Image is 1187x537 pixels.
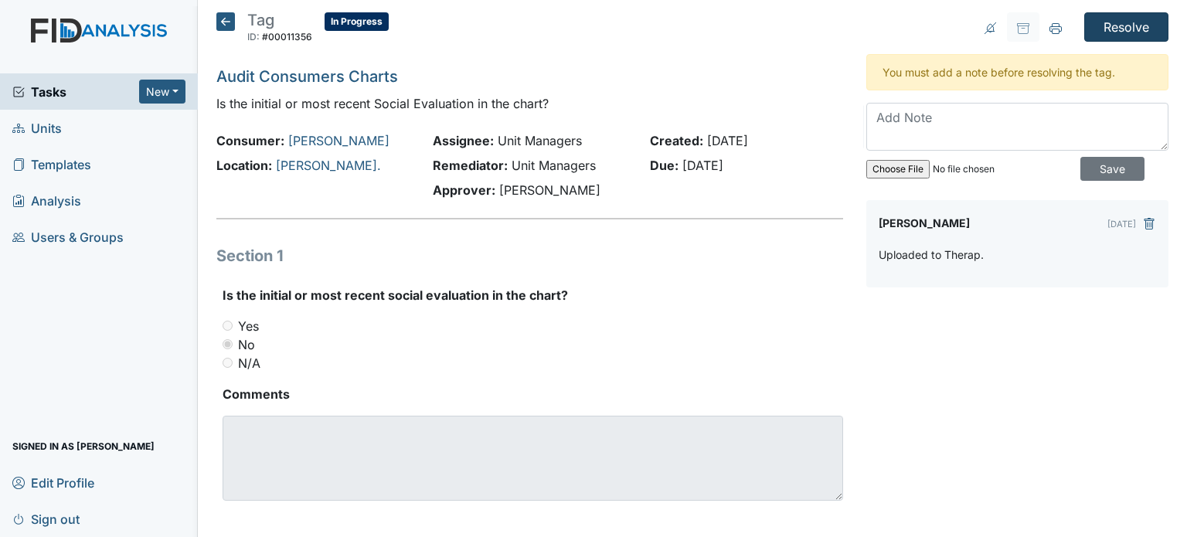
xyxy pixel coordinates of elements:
small: [DATE] [1107,219,1136,229]
h1: Section 1 [216,244,843,267]
label: [PERSON_NAME] [879,212,970,234]
a: Audit Consumers Charts [216,67,398,86]
span: [PERSON_NAME] [499,182,600,198]
strong: Comments [223,385,843,403]
span: In Progress [325,12,389,31]
p: Is the initial or most recent Social Evaluation in the chart? [216,94,843,113]
input: Save [1080,157,1144,181]
span: Signed in as [PERSON_NAME] [12,434,155,458]
button: New [139,80,185,104]
input: Resolve [1084,12,1168,42]
strong: Due: [650,158,679,173]
div: You must add a note before resolving the tag. [866,54,1168,90]
strong: Consumer: [216,133,284,148]
label: Yes [238,317,259,335]
input: No [223,339,233,349]
span: [DATE] [682,158,723,173]
span: ID: [247,31,260,42]
p: Uploaded to Therap. [879,246,984,263]
label: No [238,335,255,354]
strong: Approver: [433,182,495,198]
a: Tasks [12,83,139,101]
a: [PERSON_NAME] [288,133,389,148]
span: Unit Managers [498,133,582,148]
a: [PERSON_NAME]. [276,158,381,173]
span: Users & Groups [12,225,124,249]
span: Sign out [12,507,80,531]
span: Units [12,116,62,140]
input: Yes [223,321,233,331]
span: Templates [12,152,91,176]
span: Tag [247,11,274,29]
strong: Remediator: [433,158,508,173]
span: Unit Managers [512,158,596,173]
span: #00011356 [262,31,312,42]
label: N/A [238,354,260,372]
strong: Assignee: [433,133,494,148]
input: N/A [223,358,233,368]
span: Edit Profile [12,471,94,495]
strong: Created: [650,133,703,148]
span: [DATE] [707,133,748,148]
span: Analysis [12,189,81,212]
label: Is the initial or most recent social evaluation in the chart? [223,286,568,304]
strong: Location: [216,158,272,173]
